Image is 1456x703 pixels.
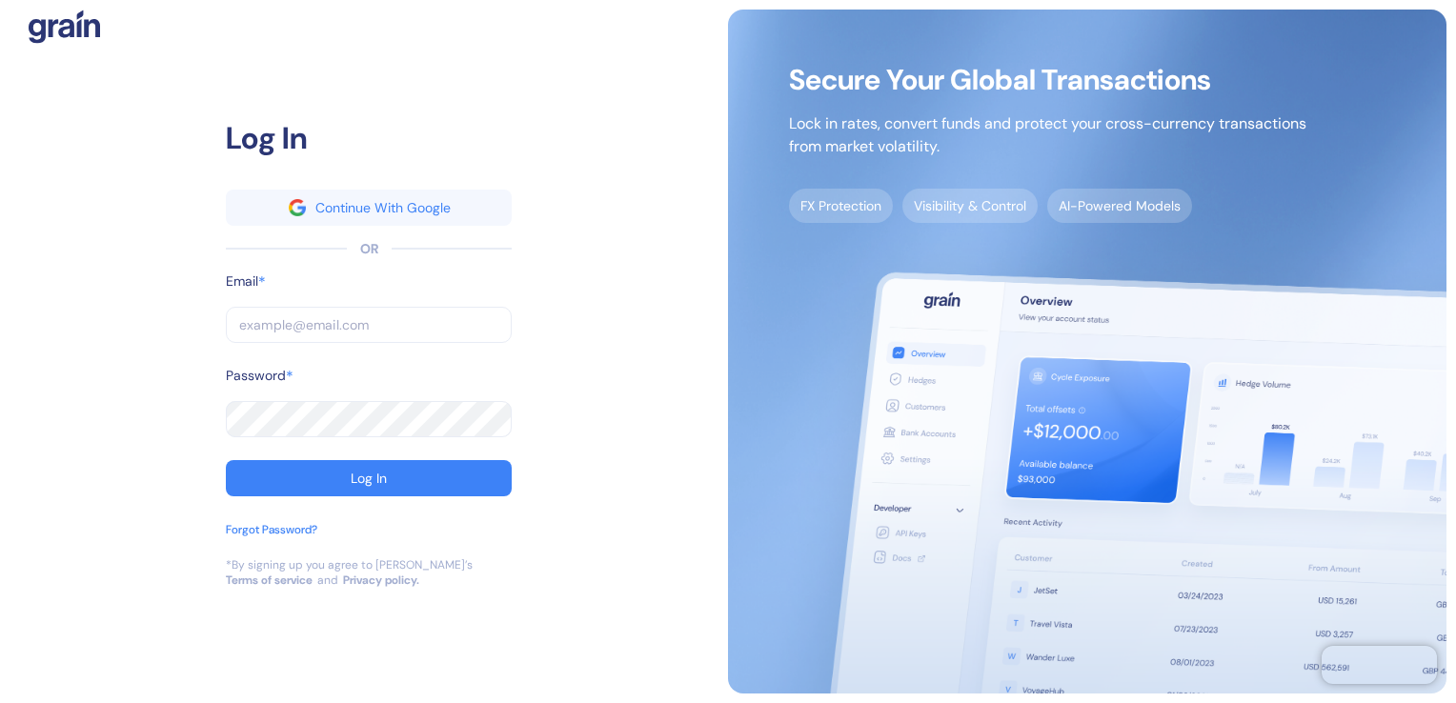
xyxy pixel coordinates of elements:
span: AI-Powered Models [1047,189,1192,223]
div: Log In [351,472,387,485]
img: logo [29,10,100,44]
span: Secure Your Global Transactions [789,70,1306,90]
button: Log In [226,460,512,496]
label: Password [226,366,286,386]
img: signup-main-image [728,10,1446,693]
span: FX Protection [789,189,893,223]
div: Forgot Password? [226,521,317,538]
iframe: Chatra live chat [1322,646,1437,684]
span: Visibility & Control [902,189,1038,223]
div: Log In [226,115,512,161]
button: Forgot Password? [226,521,317,557]
img: google [289,199,306,216]
a: Privacy policy. [343,572,419,588]
div: OR [360,239,378,259]
input: example@email.com [226,307,512,343]
button: googleContinue With Google [226,190,512,226]
div: *By signing up you agree to [PERSON_NAME]’s [226,557,473,572]
label: Email [226,271,258,291]
div: and [317,572,338,588]
p: Lock in rates, convert funds and protect your cross-currency transactions from market volatility. [789,112,1306,158]
a: Terms of service [226,572,313,588]
div: Continue With Google [315,201,451,214]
